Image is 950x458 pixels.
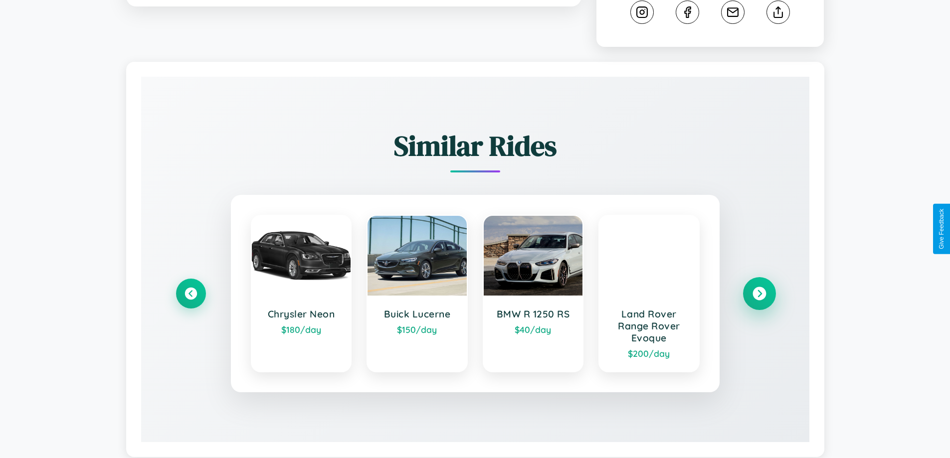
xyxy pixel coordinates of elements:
h3: Chrysler Neon [262,308,341,320]
a: Chrysler Neon$180/day [251,215,352,372]
div: Give Feedback [938,209,945,249]
a: Buick Lucerne$150/day [367,215,468,372]
h3: Land Rover Range Rover Evoque [609,308,689,344]
div: $ 180 /day [262,324,341,335]
div: $ 40 /day [494,324,573,335]
div: $ 150 /day [378,324,457,335]
a: Land Rover Range Rover Evoque$200/day [598,215,700,372]
h2: Similar Rides [176,127,774,165]
a: BMW R 1250 RS$40/day [483,215,584,372]
h3: Buick Lucerne [378,308,457,320]
div: $ 200 /day [609,348,689,359]
h3: BMW R 1250 RS [494,308,573,320]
